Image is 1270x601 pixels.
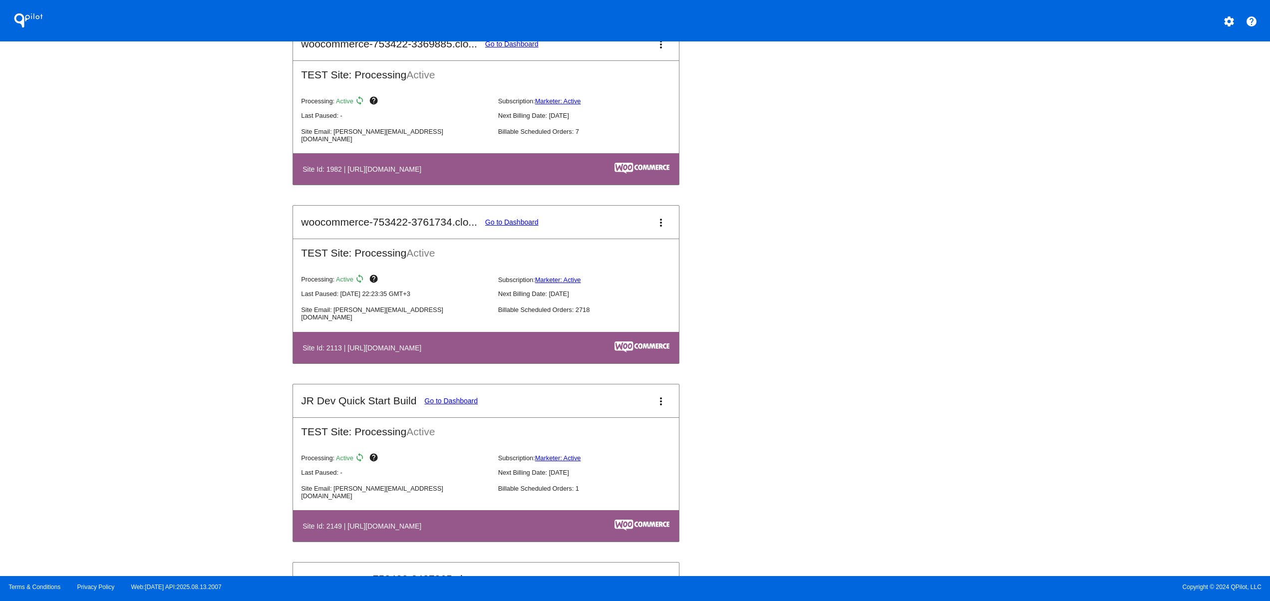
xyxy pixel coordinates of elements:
[369,453,381,465] mat-icon: help
[8,584,60,591] a: Terms & Conditions
[369,274,381,286] mat-icon: help
[406,426,435,437] span: Active
[655,217,667,229] mat-icon: more_vert
[301,469,490,476] p: Last Paused: -
[301,38,477,50] h2: woocommerce-753422-3369885.clo...
[301,453,490,465] p: Processing:
[303,522,426,530] h4: Site Id: 2149 | [URL][DOMAIN_NAME]
[77,584,115,591] a: Privacy Policy
[293,418,679,438] h2: TEST Site: Processing
[369,96,381,108] mat-icon: help
[301,128,490,143] p: Site Email: [PERSON_NAME][EMAIL_ADDRESS][DOMAIN_NAME]
[303,344,426,352] h4: Site Id: 2113 | [URL][DOMAIN_NAME]
[301,290,490,298] p: Last Paused: [DATE] 22:23:35 GMT+3
[1223,15,1235,27] mat-icon: settings
[301,112,490,119] p: Last Paused: -
[131,584,222,591] a: Web:[DATE] API:2025.08.13.2007
[498,112,687,119] p: Next Billing Date: [DATE]
[498,469,687,476] p: Next Billing Date: [DATE]
[498,306,687,313] p: Billable Scheduled Orders: 2718
[535,276,581,284] a: Marketer: Active
[643,584,1262,591] span: Copyright © 2024 QPilot, LLC
[424,397,478,405] a: Go to Dashboard
[655,395,667,407] mat-icon: more_vert
[485,218,539,226] a: Go to Dashboard
[498,485,687,492] p: Billable Scheduled Orders: 1
[293,239,679,259] h2: TEST Site: Processing
[655,38,667,50] mat-icon: more_vert
[301,306,490,321] p: Site Email: [PERSON_NAME][EMAIL_ADDRESS][DOMAIN_NAME]
[498,276,687,284] p: Subscription:
[355,453,367,465] mat-icon: sync
[615,520,669,531] img: c53aa0e5-ae75-48aa-9bee-956650975ee5
[498,454,687,462] p: Subscription:
[303,165,426,173] h4: Site Id: 1982 | [URL][DOMAIN_NAME]
[535,454,581,462] a: Marketer: Active
[355,96,367,108] mat-icon: sync
[485,40,539,48] a: Go to Dashboard
[301,485,490,500] p: Site Email: [PERSON_NAME][EMAIL_ADDRESS][DOMAIN_NAME]
[615,341,669,352] img: c53aa0e5-ae75-48aa-9bee-956650975ee5
[301,274,490,286] p: Processing:
[336,276,353,284] span: Active
[406,69,435,80] span: Active
[1246,15,1258,27] mat-icon: help
[301,573,477,585] h2: woocommerce-753422-3487865.clo...
[615,163,669,174] img: c53aa0e5-ae75-48aa-9bee-956650975ee5
[406,247,435,259] span: Active
[293,61,679,81] h2: TEST Site: Processing
[498,128,687,135] p: Billable Scheduled Orders: 7
[498,290,687,298] p: Next Billing Date: [DATE]
[301,395,416,407] h2: JR Dev Quick Start Build
[301,96,490,108] p: Processing:
[655,574,667,586] mat-icon: more_vert
[8,10,48,30] h1: QPilot
[535,97,581,105] a: Marketer: Active
[498,97,687,105] p: Subscription:
[355,274,367,286] mat-icon: sync
[485,575,539,583] a: Go to Dashboard
[336,97,353,105] span: Active
[336,454,353,462] span: Active
[301,216,477,228] h2: woocommerce-753422-3761734.clo...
